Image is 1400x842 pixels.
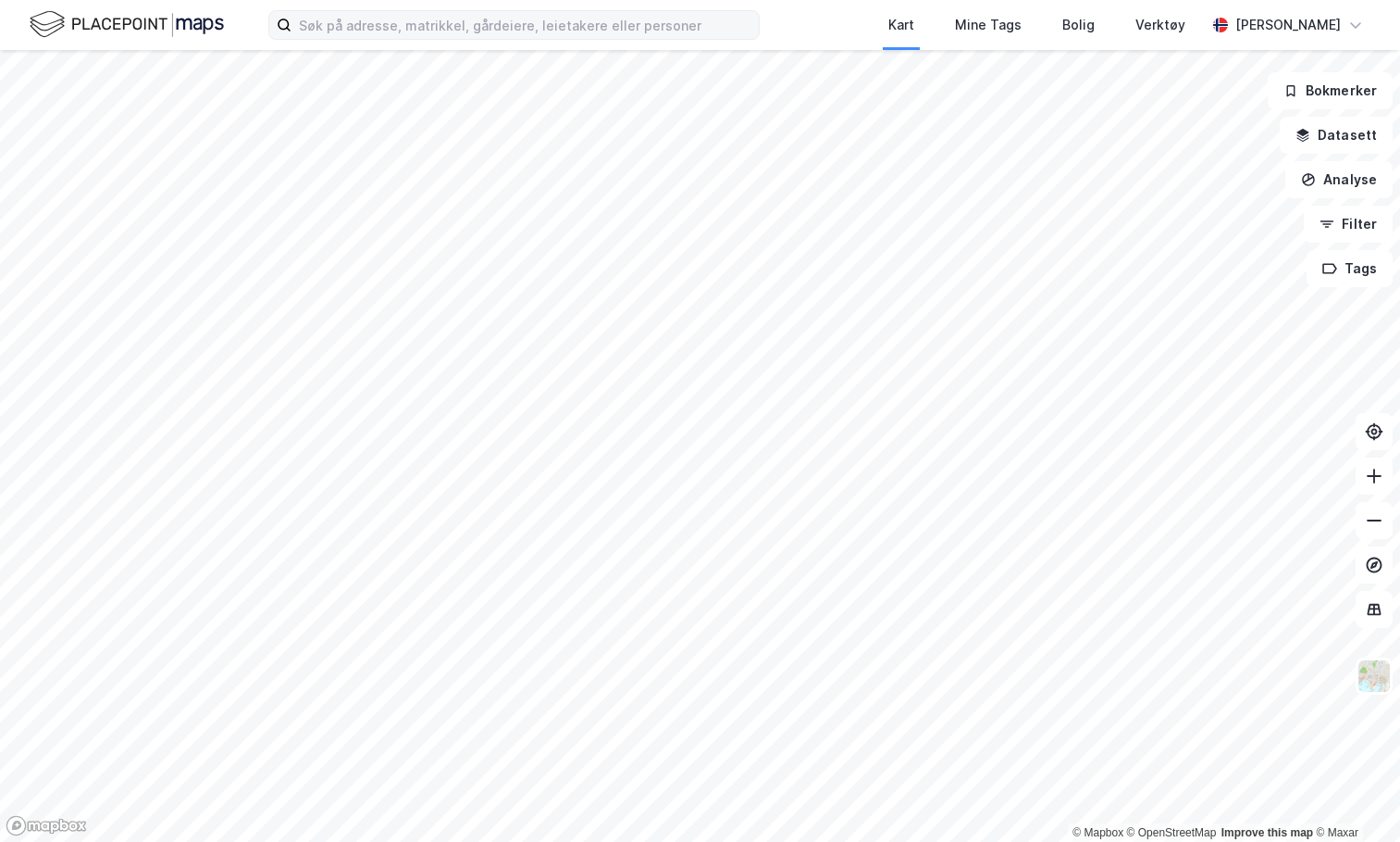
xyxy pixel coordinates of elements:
div: Kontrollprogram for chat [1307,753,1400,842]
img: logo.f888ab2527a4732fd821a326f86c7f29.svg [30,8,224,41]
div: [PERSON_NAME] [1235,14,1341,36]
button: Tags [1307,250,1393,287]
div: Verktøy [1135,14,1185,36]
div: Kart [888,14,914,36]
button: Analyse [1285,161,1393,198]
iframe: Chat Widget [1307,753,1400,842]
a: Mapbox [1072,826,1123,839]
button: Filter [1304,206,1393,243]
div: Mine Tags [955,14,1022,36]
button: Datasett [1280,117,1393,154]
a: Mapbox homepage [6,815,87,836]
input: Søk på adresse, matrikkel, gårdeiere, leietakere eller personer [291,11,759,39]
a: OpenStreetMap [1127,826,1217,839]
img: Z [1357,659,1392,694]
div: Bolig [1062,14,1095,36]
a: Improve this map [1221,826,1313,839]
button: Bokmerker [1268,72,1393,109]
